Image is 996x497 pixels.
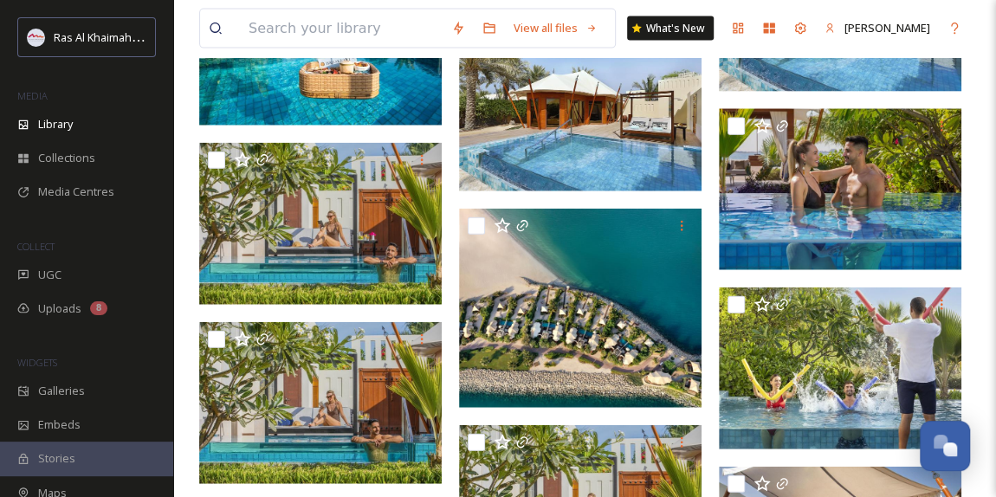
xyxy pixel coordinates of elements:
[17,89,48,102] span: MEDIA
[844,20,930,35] span: [PERSON_NAME]
[54,29,299,45] span: Ras Al Khaimah Tourism Development Authority
[627,16,714,41] a: What's New
[920,421,970,471] button: Open Chat
[199,322,442,484] img: The Ritz-Carlton Ras Al Khaimah, Al Hamra Beach resort AHB relax in the pool.jpg
[38,450,75,467] span: Stories
[38,184,114,200] span: Media Centres
[719,108,961,270] img: The Ritz-Carlton Ras Al Khaimah, Al Hamra Beach resort Al Shamal Villa.jpg
[17,240,55,253] span: COLLECT
[38,300,81,317] span: Uploads
[38,383,85,399] span: Galleries
[90,301,107,315] div: 8
[505,11,606,45] a: View all files
[459,209,702,408] img: The Ritz-Carlton Ras Al Khaimah, Al Hamra Beach resort.jpg
[719,287,961,449] img: The Ritz-Carlton Ras Al Khaimah, Al Hamra Beach resort AHB Yoga in the pool.jpg
[38,416,81,433] span: Embeds
[17,356,57,369] span: WIDGETS
[28,29,45,46] img: Logo_RAKTDA_RGB-01.png
[199,143,442,305] img: The Ritz-Carlton Ras Al Khaimah, Al Hamra Beach resort Al Shamal Villa.jpg
[38,150,95,166] span: Collections
[459,29,702,191] img: The Ritz-Carlton Ras Al Khaimah, Al Hamra Beach resort.jpg
[38,267,61,283] span: UGC
[38,116,73,132] span: Library
[240,10,443,48] input: Search your library
[816,11,939,45] a: [PERSON_NAME]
